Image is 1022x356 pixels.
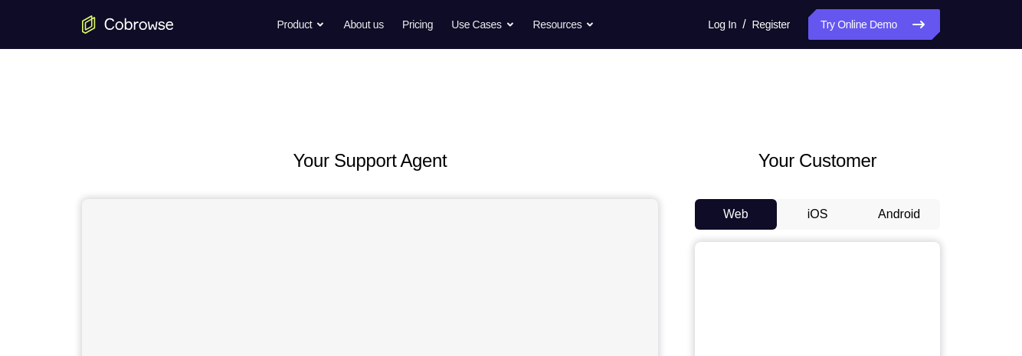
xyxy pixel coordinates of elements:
[742,15,745,34] span: /
[752,9,790,40] a: Register
[808,9,940,40] a: Try Online Demo
[451,9,514,40] button: Use Cases
[82,15,174,34] a: Go to the home page
[858,199,940,230] button: Android
[402,9,433,40] a: Pricing
[343,9,383,40] a: About us
[277,9,326,40] button: Product
[708,9,736,40] a: Log In
[533,9,595,40] button: Resources
[82,147,658,175] h2: Your Support Agent
[695,147,940,175] h2: Your Customer
[695,199,777,230] button: Web
[777,199,859,230] button: iOS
